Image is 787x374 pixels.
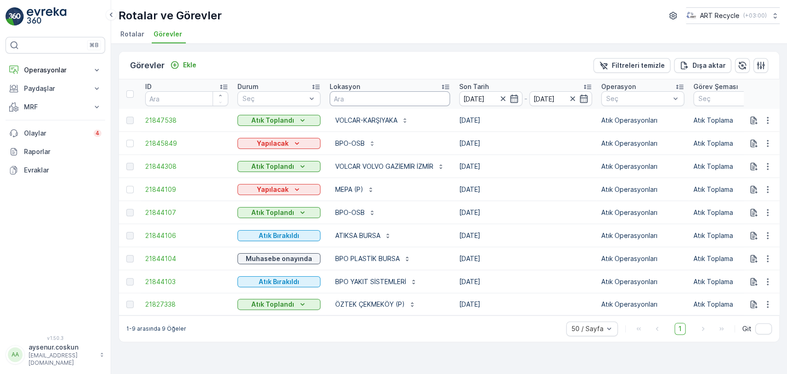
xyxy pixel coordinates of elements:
button: Muhasebe onayında [237,253,320,264]
p: ART Recycle [700,11,740,20]
img: logo_light-DOdMpM7g.png [27,7,66,26]
button: BPO YAKIT SİSTEMLERİ [330,274,423,289]
p: 4 [95,130,100,137]
div: Toggle Row Selected [126,278,134,285]
p: BPO-OSB [335,208,365,217]
p: 1-9 arasında 9 Öğeler [126,325,186,332]
p: Atık Toplama [693,116,776,125]
p: BPO PLASTİK BURSA [335,254,400,263]
p: Yapılacak [257,185,289,194]
a: 21844308 [145,162,228,171]
a: Evraklar [6,161,105,179]
a: Raporlar [6,142,105,161]
p: Operasyon [601,82,636,91]
a: 21844104 [145,254,228,263]
button: Dışa aktar [674,58,731,73]
span: Rotalar [120,30,144,39]
p: BPO YAKIT SİSTEMLERİ [335,277,406,286]
p: - [524,93,527,104]
div: Toggle Row Selected [126,301,134,308]
span: Görevler [154,30,182,39]
td: [DATE] [455,155,597,178]
button: Atık Toplandı [237,299,320,310]
p: Atık Operasyonları [601,254,684,263]
p: Atık Operasyonları [601,162,684,171]
p: Yapılacak [257,139,289,148]
p: Ekle [183,60,196,70]
p: Atık Operasyonları [601,231,684,240]
p: Operasyonlar [24,65,87,75]
button: VOLCAR-KARŞIYAKA [330,113,414,128]
button: BPO-OSB [330,136,381,151]
button: Atık Toplandı [237,161,320,172]
p: Paydaşlar [24,84,87,93]
p: Görevler [130,59,165,72]
button: Filtreleri temizle [593,58,670,73]
p: Seç [606,94,670,103]
img: image_23.png [686,11,696,21]
div: AA [8,347,23,362]
p: Atık Toplandı [251,300,294,309]
div: Toggle Row Selected [126,255,134,262]
button: ATIKSA BURSA [330,228,397,243]
p: Rotalar ve Görevler [118,8,222,23]
div: Toggle Row Selected [126,140,134,147]
p: Atık Operasyonları [601,139,684,148]
p: Filtreleri temizle [612,61,665,70]
a: 21844103 [145,277,228,286]
p: Lokasyon [330,82,360,91]
button: Atık Bırakıldı [237,230,320,241]
p: MEPA (P) [335,185,363,194]
span: v 1.50.3 [6,335,105,341]
button: Atık Bırakıldı [237,276,320,287]
p: MRF [24,102,87,112]
p: Atık Operasyonları [601,185,684,194]
button: AAaysenur.coskun[EMAIL_ADDRESS][DOMAIN_NAME] [6,343,105,367]
p: Atık Operasyonları [601,277,684,286]
p: Son Tarih [459,82,489,91]
p: Dışa aktar [692,61,726,70]
a: 21827338 [145,300,228,309]
p: Atık Toplama [693,208,776,217]
div: Toggle Row Selected [126,163,134,170]
td: [DATE] [455,293,597,315]
p: Muhasebe onayında [246,254,312,263]
button: VOLCAR VOLVO GAZİEMİR İZMİR [330,159,450,174]
p: Evraklar [24,166,101,175]
span: Git [742,324,751,333]
button: MRF [6,98,105,116]
p: Atık Toplama [693,139,776,148]
p: aysenur.coskun [29,343,95,352]
span: 21847538 [145,116,228,125]
td: [DATE] [455,178,597,201]
span: 21845849 [145,139,228,148]
td: [DATE] [455,270,597,293]
p: Raporlar [24,147,101,156]
button: Atık Toplandı [237,115,320,126]
a: 21844107 [145,208,228,217]
td: [DATE] [455,132,597,155]
p: Atık Toplandı [251,162,294,171]
p: ATIKSA BURSA [335,231,380,240]
a: 21844109 [145,185,228,194]
p: Atık Operasyonları [601,300,684,309]
td: [DATE] [455,224,597,247]
button: Atık Toplandı [237,207,320,218]
p: Durum [237,82,259,91]
p: Atık Operasyonları [601,116,684,125]
p: Olaylar [24,129,88,138]
button: Operasyonlar [6,61,105,79]
p: BPO-OSB [335,139,365,148]
p: Görev Şeması [693,82,738,91]
td: [DATE] [455,247,597,270]
img: logo [6,7,24,26]
div: Toggle Row Selected [126,232,134,239]
p: Atık Toplama [693,162,776,171]
p: ÖZTEK ÇEKMEKÖY (P) [335,300,405,309]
